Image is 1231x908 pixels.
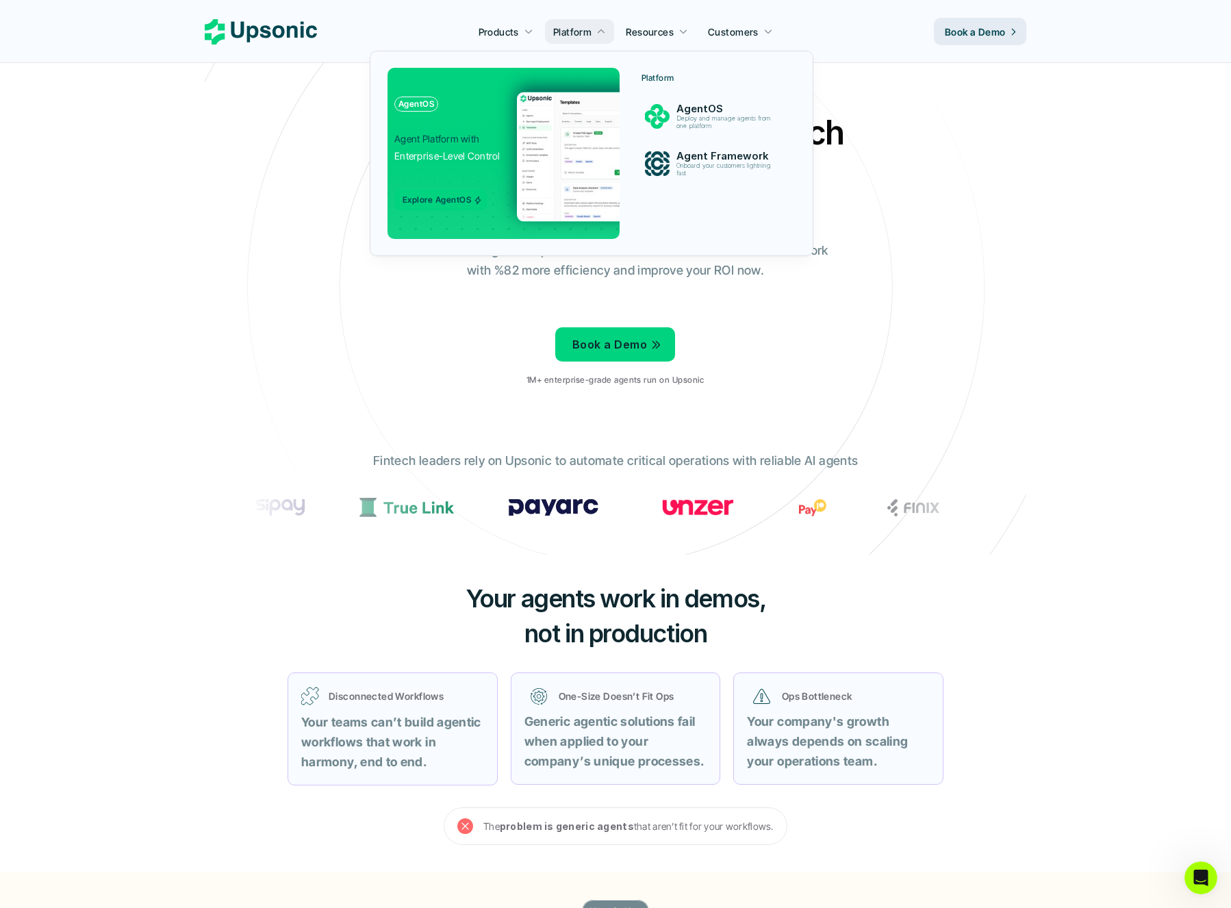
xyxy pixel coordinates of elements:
p: Book a Demo [945,25,1006,39]
strong: Your teams can’t build agentic workflows that work in harmony, end to end. [301,715,484,769]
p: Agent Framework [676,150,778,162]
p: AgentOS [398,99,434,109]
p: Ops Bottleneck [782,689,924,703]
p: The that aren’t fit for your workflows. [483,818,774,835]
a: AgentOSAgent Platform withEnterprise-Level ControlExplore AgentOS [388,68,620,239]
span: Your agents work in demos, [466,583,766,614]
strong: Your company's growth always depends on scaling your operations team. [747,714,911,768]
a: AgentOSDeploy and manage agents from one platform [633,97,796,136]
p: One-Size Doesn’t Fit Ops [559,689,701,703]
span: Agent Platform with [394,133,479,144]
a: Products [470,19,542,44]
strong: problem is generic agents [500,820,634,832]
p: Disconnected Workflows [329,689,484,703]
p: Resources [626,25,674,39]
p: Onboard your customers lightning fast [676,162,776,177]
p: Deploy and manage agents from one platform [676,115,776,130]
span: Enterprise-Level Control [394,150,500,162]
p: Products [479,25,519,39]
p: 1M+ enterprise-grade agents run on Upsonic [526,375,704,385]
p: Platform [642,73,674,83]
p: Book a Demo [572,335,647,355]
span: Explore AgentOS [394,190,487,210]
a: Agent FrameworkOnboard your customers lightning fast [633,144,796,183]
a: Book a Demo [934,18,1026,45]
span: not in production [524,618,707,648]
p: From onboarding to compliance to settlement to autonomous control. Work with %82 more efficiency ... [393,241,838,281]
p: Customers [708,25,759,39]
iframe: Intercom live chat [1184,861,1217,894]
a: Book a Demo [555,327,675,362]
p: AgentOS [676,103,778,115]
p: Fintech leaders rely on Upsonic to automate critical operations with reliable AI agents [373,451,858,471]
p: Platform [553,25,592,39]
p: Explore AgentOS [403,195,471,205]
strong: Generic agentic solutions fail when applied to your company’s unique processes. [524,714,705,768]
